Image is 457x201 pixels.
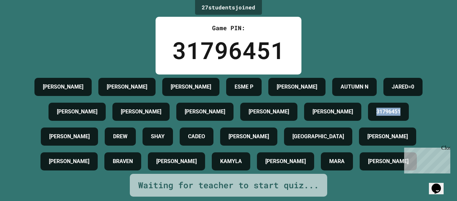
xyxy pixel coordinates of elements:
[138,179,319,192] div: Waiting for teacher to start quiz...
[341,83,368,91] h4: AUTUMN N
[49,133,90,141] h4: [PERSON_NAME]
[229,133,269,141] h4: [PERSON_NAME]
[329,157,345,165] h4: MARA
[171,83,211,91] h4: [PERSON_NAME]
[151,133,165,141] h4: SHAY
[121,108,161,116] h4: [PERSON_NAME]
[265,157,306,165] h4: [PERSON_NAME]
[277,83,317,91] h4: [PERSON_NAME]
[185,108,225,116] h4: [PERSON_NAME]
[49,157,89,165] h4: [PERSON_NAME]
[429,174,450,194] iframe: chat widget
[172,23,285,33] div: Game PIN:
[392,83,414,91] h4: JARED=0
[188,133,205,141] h4: CADEO
[113,157,133,165] h4: BRAVEN
[172,33,285,68] div: 31796451
[249,108,289,116] h4: [PERSON_NAME]
[367,133,408,141] h4: [PERSON_NAME]
[368,157,408,165] h4: [PERSON_NAME]
[235,83,253,91] h4: ESME P
[107,83,147,91] h4: [PERSON_NAME]
[312,108,353,116] h4: [PERSON_NAME]
[113,133,127,141] h4: DREW
[3,3,46,43] div: Chat with us now!Close
[156,157,197,165] h4: [PERSON_NAME]
[401,145,450,173] iframe: chat widget
[43,83,83,91] h4: [PERSON_NAME]
[57,108,97,116] h4: [PERSON_NAME]
[220,157,242,165] h4: KAMYLA
[376,108,400,116] h4: 31796451
[292,133,344,141] h4: [GEOGRAPHIC_DATA]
